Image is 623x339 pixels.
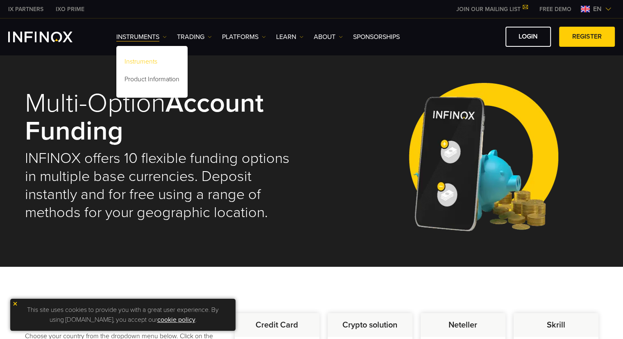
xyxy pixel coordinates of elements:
a: INFINOX [2,5,50,14]
a: INFINOX Logo [8,32,92,42]
span: en [590,4,605,14]
img: yellow close icon [12,301,18,307]
strong: Account Funding [25,87,264,147]
p: This site uses cookies to provide you with a great user experience. By using [DOMAIN_NAME], you a... [14,303,231,327]
a: cookie policy [157,316,195,324]
strong: Crypto solution [342,320,397,330]
h1: Multi-Option [25,89,300,146]
a: ABOUT [314,32,343,42]
a: Product Information [116,72,188,89]
a: INFINOX MENU [533,5,578,14]
strong: Neteller [449,320,477,330]
a: LOGIN [505,27,551,47]
a: PLATFORMS [222,32,266,42]
a: SPONSORSHIPS [353,32,400,42]
a: TRADING [177,32,212,42]
a: JOIN OUR MAILING LIST [450,6,533,13]
strong: Skrill [547,320,565,330]
a: INFINOX [50,5,91,14]
strong: Credit Card [256,320,298,330]
a: Instruments [116,54,188,72]
a: REGISTER [559,27,615,47]
a: Learn [276,32,304,42]
h2: INFINOX offers 10 flexible funding options in multiple base currencies. Deposit instantly and for... [25,149,300,222]
a: Instruments [116,32,167,42]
